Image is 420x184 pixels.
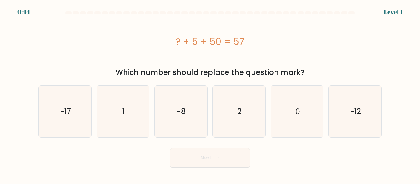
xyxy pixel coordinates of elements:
text: 2 [237,106,242,117]
text: 0 [295,106,300,117]
text: -17 [60,106,71,117]
text: -12 [350,106,361,117]
button: Next [170,148,250,168]
text: 1 [122,106,125,117]
div: Which number should replace the question mark? [42,67,378,78]
text: -8 [177,106,186,117]
div: 0:44 [17,7,30,17]
div: Level 1 [384,7,403,17]
div: ? + 5 + 50 = 57 [38,35,382,49]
